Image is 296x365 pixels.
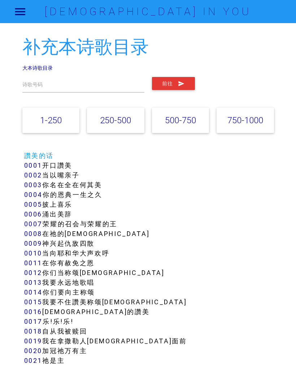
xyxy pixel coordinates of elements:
a: 讚美的话 [24,151,54,160]
a: 0021 [24,356,43,365]
a: 大本诗歌目录 [22,65,53,71]
a: 0011 [24,259,43,267]
label: 诗歌号码 [22,81,43,89]
a: 0009 [24,239,43,248]
a: 0002 [24,171,43,179]
a: 0018 [24,327,43,335]
a: 0010 [24,249,43,257]
a: 0014 [24,288,43,296]
a: 0016 [24,308,43,316]
h2: 补充本诗歌目录 [22,37,274,57]
a: 1-250 [40,115,62,125]
a: 0019 [24,337,43,345]
a: 0007 [24,220,43,228]
a: 750-1000 [227,115,263,125]
a: 0012 [24,269,43,277]
a: 0005 [24,200,43,209]
button: 前往 [152,77,195,90]
a: 0004 [24,190,43,199]
a: 0008 [24,229,43,238]
a: 500-750 [165,115,196,125]
a: 0003 [24,181,43,189]
a: 250-500 [100,115,131,125]
a: 0015 [24,298,43,306]
a: 0013 [24,278,43,287]
a: 0020 [24,347,43,355]
a: 0001 [24,161,43,169]
a: 0017 [24,317,43,326]
a: 0006 [24,210,43,218]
